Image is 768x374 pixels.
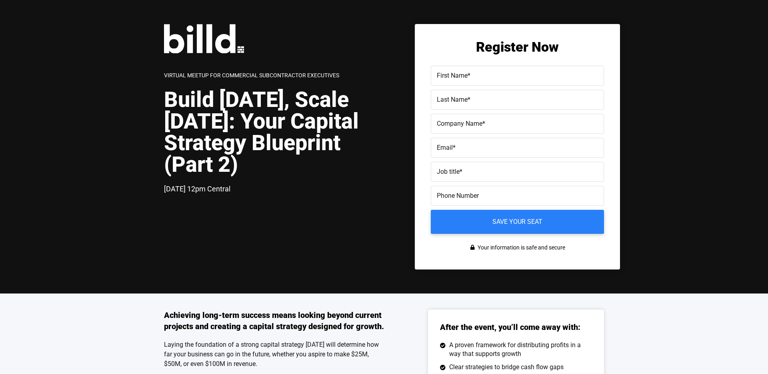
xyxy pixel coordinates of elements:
[447,341,592,359] span: A proven framework for distributing profits in a way that supports growth
[447,363,564,372] span: Clear strategies to bridge cash flow gaps
[437,168,460,175] span: Job title
[164,89,384,175] h1: Build [DATE], Scale [DATE]: Your Capital Strategy Blueprint (Part 2)
[437,120,482,127] span: Company Name
[431,40,604,54] h2: Register Now
[164,72,339,78] span: Virtual Meetup for Commercial Subcontractor Executives
[431,210,604,234] input: Save your seat
[437,96,468,103] span: Last Name
[437,72,468,79] span: First Name
[437,192,479,199] span: Phone Number
[437,144,453,151] span: Email
[440,322,592,333] h3: After the event, you’ll come away with:
[164,340,384,369] p: Laying the foundation of a strong capital strategy [DATE] will determine how far your business ca...
[164,185,230,193] span: [DATE] 12pm Central
[164,310,384,332] h3: Achieving long-term success means looking beyond current projects and creating a capital strategy...
[476,242,565,253] span: Your information is safe and secure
